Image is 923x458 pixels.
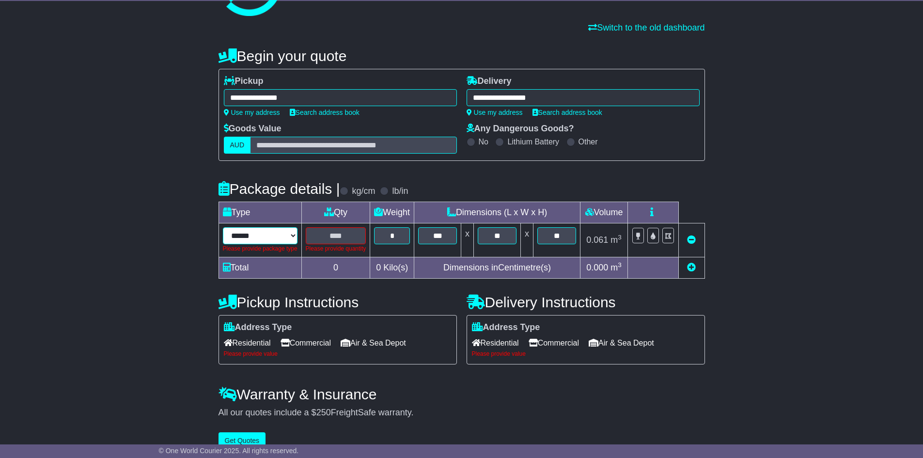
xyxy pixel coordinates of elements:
[467,294,705,310] h4: Delivery Instructions
[610,263,622,272] span: m
[414,202,580,223] td: Dimensions (L x W x H)
[224,137,251,154] label: AUD
[472,322,540,333] label: Address Type
[301,202,370,223] td: Qty
[219,48,705,64] h4: Begin your quote
[219,257,301,279] td: Total
[219,408,705,418] div: All our quotes include a $ FreightSafe warranty.
[586,263,608,272] span: 0.000
[306,244,366,253] div: Please provide quantity
[224,322,292,333] label: Address Type
[618,234,622,241] sup: 3
[579,137,598,146] label: Other
[588,23,704,32] a: Switch to the old dashboard
[224,335,271,350] span: Residential
[580,202,628,223] td: Volume
[223,244,297,253] div: Please provide package type
[224,76,264,87] label: Pickup
[341,335,406,350] span: Air & Sea Depot
[219,181,340,197] h4: Package details |
[589,335,654,350] span: Air & Sea Depot
[467,124,574,134] label: Any Dangerous Goods?
[414,257,580,279] td: Dimensions in Centimetre(s)
[461,223,474,257] td: x
[467,76,512,87] label: Delivery
[467,109,523,116] a: Use my address
[281,335,331,350] span: Commercial
[224,350,452,357] div: Please provide value
[370,202,414,223] td: Weight
[224,124,282,134] label: Goods Value
[586,235,608,245] span: 0.061
[507,137,559,146] label: Lithium Battery
[301,257,370,279] td: 0
[521,223,533,257] td: x
[370,257,414,279] td: Kilo(s)
[219,294,457,310] h4: Pickup Instructions
[376,263,381,272] span: 0
[472,335,519,350] span: Residential
[472,350,700,357] div: Please provide value
[532,109,602,116] a: Search address book
[159,447,299,455] span: © One World Courier 2025. All rights reserved.
[219,202,301,223] td: Type
[479,137,488,146] label: No
[687,235,696,245] a: Remove this item
[392,186,408,197] label: lb/in
[219,432,266,449] button: Get Quotes
[316,408,331,417] span: 250
[687,263,696,272] a: Add new item
[219,386,705,402] h4: Warranty & Insurance
[529,335,579,350] span: Commercial
[352,186,375,197] label: kg/cm
[224,109,280,116] a: Use my address
[618,261,622,268] sup: 3
[290,109,360,116] a: Search address book
[610,235,622,245] span: m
